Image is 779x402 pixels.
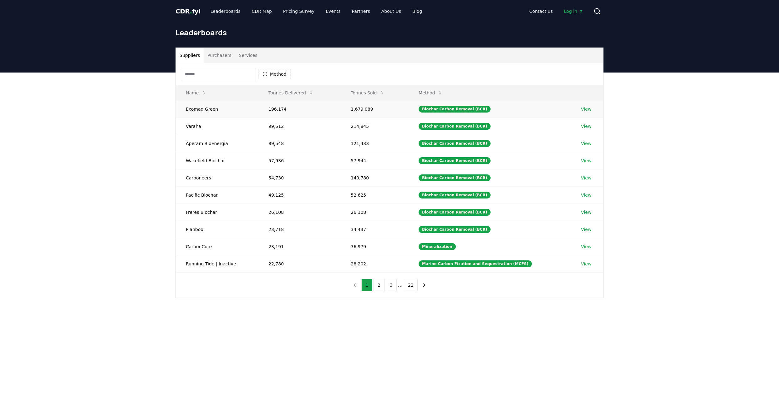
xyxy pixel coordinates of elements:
[419,192,491,198] div: Biochar Carbon Removal (BCR)
[581,140,591,147] a: View
[361,279,372,291] button: 1
[190,8,192,15] span: .
[176,169,258,186] td: Carboneers
[263,87,318,99] button: Tonnes Delivered
[258,100,341,118] td: 196,174
[176,118,258,135] td: Varaha
[341,100,409,118] td: 1,679,089
[524,6,588,17] nav: Main
[559,6,588,17] a: Log in
[374,279,384,291] button: 2
[176,186,258,204] td: Pacific Biochar
[176,238,258,255] td: CarbonCure
[414,87,448,99] button: Method
[341,204,409,221] td: 26,108
[341,238,409,255] td: 36,979
[581,158,591,164] a: View
[386,279,397,291] button: 3
[176,8,201,15] span: CDR fyi
[419,226,491,233] div: Biochar Carbon Removal (BCR)
[176,135,258,152] td: Aperam BioEnergia
[176,100,258,118] td: Exomad Green
[258,255,341,272] td: 22,780
[581,244,591,250] a: View
[341,186,409,204] td: 52,625
[407,6,427,17] a: Blog
[581,175,591,181] a: View
[176,7,201,16] a: CDR.fyi
[419,106,491,113] div: Biochar Carbon Removal (BCR)
[176,204,258,221] td: Freres Biochar
[419,260,532,267] div: Marine Carbon Fixation and Sequestration (MCFS)
[258,186,341,204] td: 49,125
[258,169,341,186] td: 54,730
[341,135,409,152] td: 121,433
[176,28,603,38] h1: Leaderboards
[258,118,341,135] td: 99,512
[206,6,246,17] a: Leaderboards
[419,209,491,216] div: Biochar Carbon Removal (BCR)
[419,140,491,147] div: Biochar Carbon Removal (BCR)
[581,209,591,215] a: View
[321,6,345,17] a: Events
[247,6,277,17] a: CDR Map
[176,221,258,238] td: Planboo
[341,221,409,238] td: 34,437
[235,48,261,63] button: Services
[258,69,291,79] button: Method
[258,204,341,221] td: 26,108
[258,135,341,152] td: 89,548
[376,6,406,17] a: About Us
[419,243,456,250] div: Mineralization
[206,6,427,17] nav: Main
[341,169,409,186] td: 140,780
[176,255,258,272] td: Running Tide | Inactive
[181,87,211,99] button: Name
[581,261,591,267] a: View
[176,152,258,169] td: Wakefield Biochar
[341,118,409,135] td: 214,845
[258,221,341,238] td: 23,718
[341,152,409,169] td: 57,944
[564,8,583,14] span: Log in
[581,123,591,129] a: View
[346,87,389,99] button: Tonnes Sold
[341,255,409,272] td: 28,202
[258,238,341,255] td: 23,191
[419,157,491,164] div: Biochar Carbon Removal (BCR)
[204,48,235,63] button: Purchasers
[278,6,319,17] a: Pricing Survey
[524,6,558,17] a: Contact us
[176,48,204,63] button: Suppliers
[404,279,418,291] button: 22
[398,281,403,289] li: ...
[347,6,375,17] a: Partners
[419,279,430,291] button: next page
[581,106,591,112] a: View
[258,152,341,169] td: 57,936
[419,123,491,130] div: Biochar Carbon Removal (BCR)
[581,226,591,233] a: View
[419,174,491,181] div: Biochar Carbon Removal (BCR)
[581,192,591,198] a: View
